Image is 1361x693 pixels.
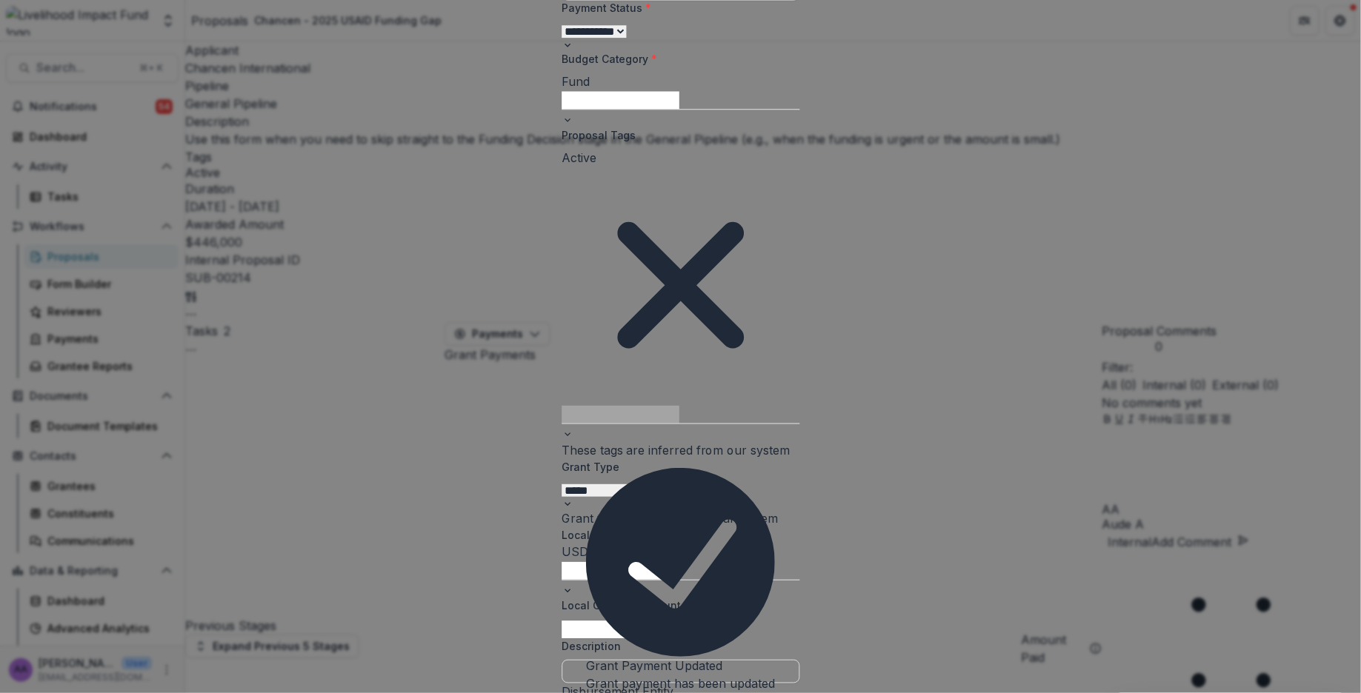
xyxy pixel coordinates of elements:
div: Remove Active [562,167,799,404]
div: Grant type is inferred from our system [562,510,799,528]
div: Fund [562,73,799,90]
label: Payment Status [562,1,791,16]
div: These tags are inferred from our system [562,441,799,459]
label: Grant Type [562,459,791,475]
label: Description [562,638,791,654]
label: Local Currency Amount [562,598,791,614]
div: USD - US Dollar [562,543,799,560]
label: Proposal Tags [562,127,791,143]
span: Active [562,150,596,165]
label: Local Currency [562,527,791,543]
label: Budget Category [562,51,791,67]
